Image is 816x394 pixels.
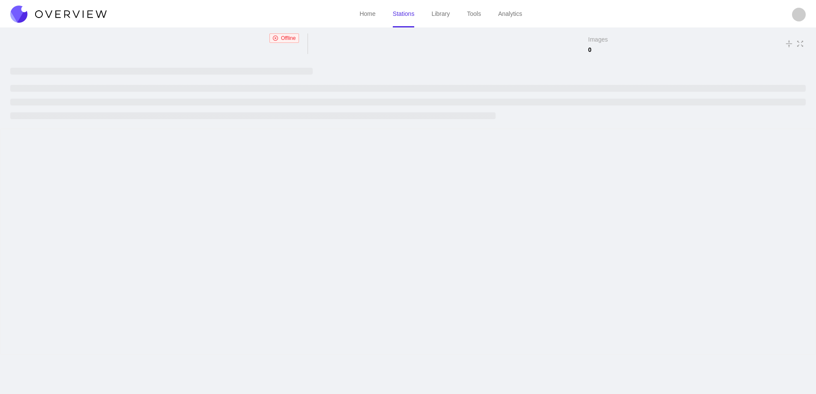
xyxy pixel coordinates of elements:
a: Tools [467,10,481,17]
span: Images [588,35,608,44]
a: Analytics [498,10,522,17]
span: vertical-align-middle [785,39,793,49]
div: undefined [10,33,14,45]
span: 0 [588,45,608,54]
a: Library [431,10,450,17]
img: Overview [10,6,107,23]
span: Offline [281,34,296,42]
a: Home [359,10,375,17]
span: fullscreen [796,39,804,48]
a: Stations [393,10,415,17]
span: close-circle [273,36,278,41]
